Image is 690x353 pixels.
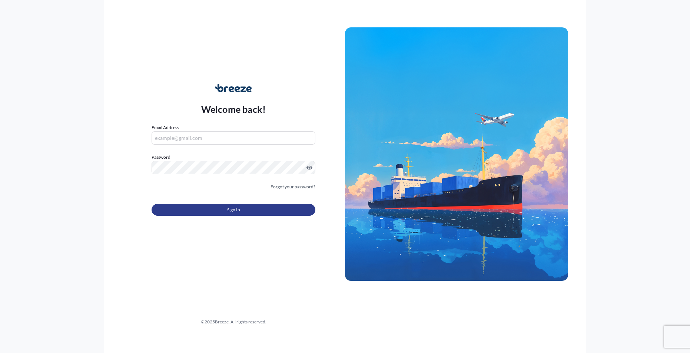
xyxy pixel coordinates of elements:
[227,206,240,214] span: Sign In
[306,165,312,171] button: Show password
[152,204,315,216] button: Sign In
[152,124,179,131] label: Email Address
[345,27,568,280] img: Ship illustration
[122,318,345,326] div: © 2025 Breeze. All rights reserved.
[152,131,315,145] input: example@gmail.com
[152,154,315,161] label: Password
[201,103,266,115] p: Welcome back!
[271,183,315,191] a: Forgot your password?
